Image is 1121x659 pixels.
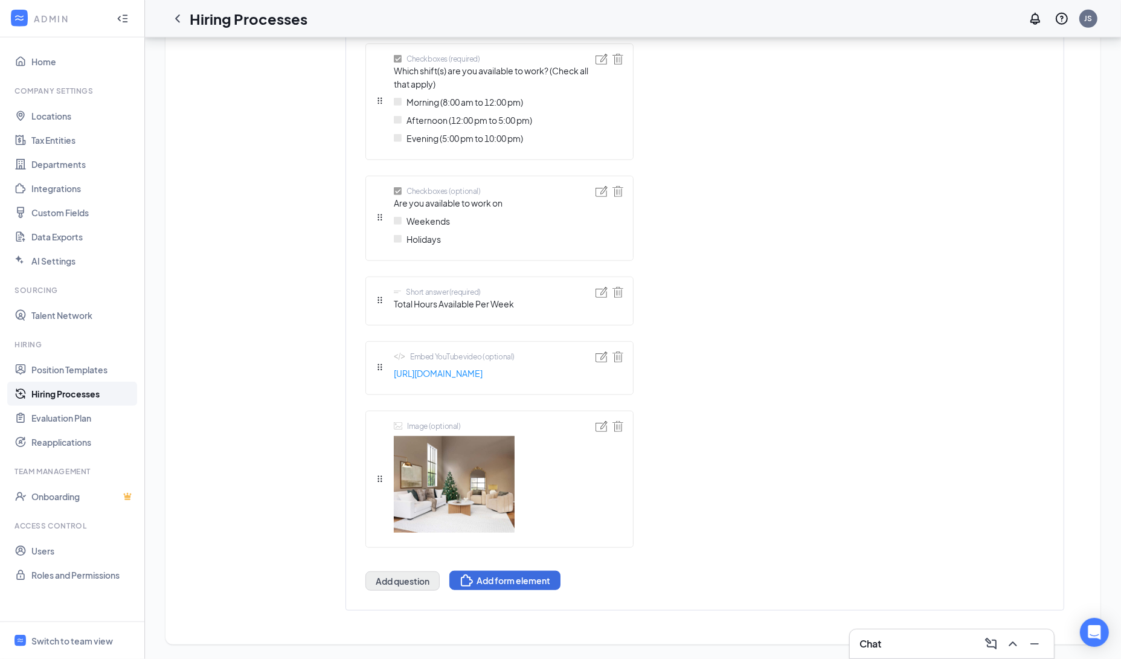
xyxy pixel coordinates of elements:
[117,13,129,25] svg: Collapse
[365,571,440,591] button: Add question
[406,233,441,246] span: Holidays
[31,249,135,273] a: AI Settings
[407,421,461,431] div: Image (optional)
[1055,11,1069,26] svg: QuestionInfo
[31,50,135,74] a: Home
[14,339,132,350] div: Hiring
[14,466,132,477] div: Team Management
[31,128,135,152] a: Tax Entities
[394,297,514,310] span: Total Hours Available Per Week
[406,95,523,109] span: Morning (8:00 am to 12:00 pm)
[31,635,113,647] div: Switch to team view
[376,475,384,483] svg: Drag
[1003,634,1023,654] button: ChevronUp
[406,287,481,297] div: Short answer (required)
[410,352,515,362] div: Embed YouTube video (optional)
[981,634,1001,654] button: ComposeMessage
[31,382,135,406] a: Hiring Processes
[31,563,135,587] a: Roles and Permissions
[34,13,106,25] div: ADMIN
[31,104,135,128] a: Locations
[14,521,132,531] div: Access control
[406,114,532,127] span: Afternoon (12:00 pm to 5:00 pm)
[460,573,474,588] svg: Puzzle
[14,86,132,96] div: Company Settings
[1028,11,1042,26] svg: Notifications
[170,11,185,26] svg: ChevronLeft
[394,367,515,380] a: [URL][DOMAIN_NAME]
[31,201,135,225] a: Custom Fields
[31,176,135,201] a: Integrations
[31,406,135,430] a: Evaluation Plan
[31,430,135,454] a: Reapplications
[31,358,135,382] a: Position Templates
[376,97,384,105] svg: Drag
[376,296,384,304] svg: Drag
[31,225,135,249] a: Data Exports
[394,64,596,91] span: Which shift(s) are you available to work? (Check all that apply)
[376,213,384,222] svg: Drag
[984,637,998,651] svg: ComposeMessage
[449,571,560,590] button: PuzzleAdd form element
[394,196,503,210] span: Are you available to work on
[1025,634,1044,654] button: Minimize
[1027,637,1042,651] svg: Minimize
[406,54,480,64] div: Checkboxes (required)
[31,539,135,563] a: Users
[859,637,881,651] h3: Chat
[16,637,24,645] svg: WorkstreamLogo
[190,8,307,29] h1: Hiring Processes
[14,285,132,295] div: Sourcing
[406,132,523,145] span: Evening (5:00 pm to 10:00 pm)
[406,214,450,228] span: Weekends
[376,363,384,371] svg: Drag
[13,12,25,24] svg: WorkstreamLogo
[31,152,135,176] a: Departments
[1006,637,1020,651] svg: ChevronUp
[31,303,135,327] a: Talent Network
[1085,13,1093,24] div: JS
[1080,618,1109,647] div: Open Intercom Messenger
[406,186,481,196] div: Checkboxes (optional)
[31,484,135,509] a: OnboardingCrown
